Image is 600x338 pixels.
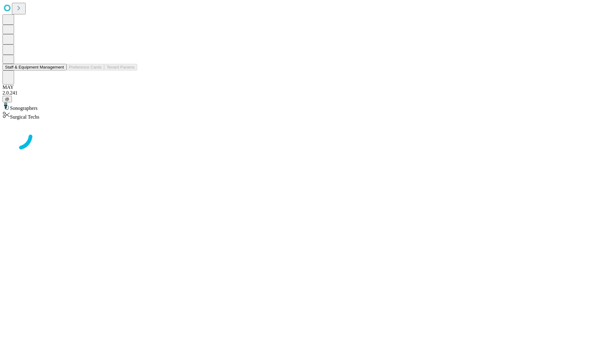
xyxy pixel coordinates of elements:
[104,64,137,70] button: Tenant Params
[2,96,12,102] button: @
[2,90,597,96] div: 2.0.241
[2,111,597,120] div: Surgical Techs
[2,64,67,70] button: Staff & Equipment Management
[2,102,597,111] div: Sonographers
[2,84,597,90] div: MAY
[5,97,9,101] span: @
[67,64,104,70] button: Preference Cards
